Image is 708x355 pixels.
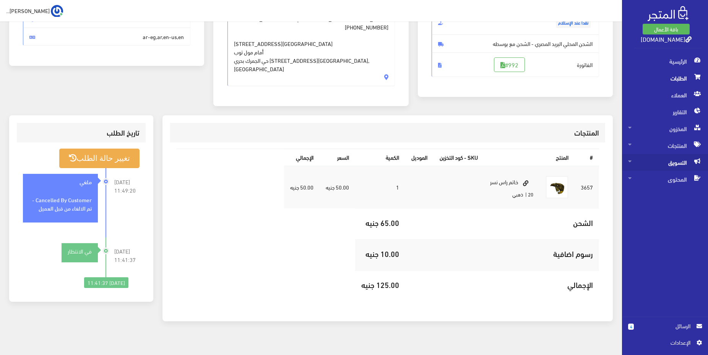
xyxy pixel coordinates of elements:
small: | ذهبي [512,190,527,199]
strong: ملغي [80,177,92,186]
td: خاتم راس نسر [484,166,539,209]
th: SKU - كود التخزين [434,149,484,166]
span: [PERSON_NAME] [PERSON_NAME] السيد - | [227,10,395,86]
span: الشحن المحلي البريد المصري - الشحن مع بوسطه [432,34,599,53]
a: التقارير [622,103,708,120]
a: العملاء [622,87,708,103]
h3: تاريخ الطلب [23,129,140,136]
small: 20 [528,190,533,199]
a: الطلبات [622,70,708,87]
span: 4 [628,324,634,330]
span: المخزون [628,120,702,137]
span: اﻹعدادات [634,338,690,347]
div: [DATE] 11:41:37 [84,277,128,288]
strong: Cancelled By Customer - تم الالغاء من قبل العميل [32,195,92,212]
span: الرئيسية [628,53,702,70]
span: العملاء [628,87,702,103]
span: [DATE] 11:41:37 [114,247,140,264]
img: ... [51,5,63,17]
h3: المنتجات [176,129,599,136]
span: ar-eg,ar,en-us,en [23,28,190,46]
td: 50.00 جنيه [320,166,355,209]
span: الرسائل [640,322,690,330]
th: الموديل [405,149,434,166]
span: نقدا عند الإستلام [556,16,591,28]
span: المنتجات [628,137,702,154]
h5: رسوم اضافية [411,249,593,258]
th: السعر [320,149,355,166]
td: 50.00 جنيه [284,166,320,209]
span: الطلبات [628,70,702,87]
iframe: Drift Widget Chat Controller [9,303,38,332]
button: تغيير حالة الطلب [59,149,140,168]
div: في الانتظار [62,247,98,255]
span: المحتوى [628,171,702,188]
h5: 125.00 جنيه [361,280,399,289]
a: اﻹعدادات [628,338,702,350]
a: المنتجات [622,137,708,154]
span: [PHONE_NUMBER] [241,15,285,23]
a: المحتوى [622,171,708,188]
span: [DATE] 11:49:20 [114,178,140,195]
a: #992 [494,57,525,72]
span: [PERSON_NAME]... [6,6,50,15]
h5: 65.00 جنيه [361,218,399,227]
span: الفاتورة [432,52,599,77]
a: الرئيسية [622,53,708,70]
span: التقارير [628,103,702,120]
h5: الشحن [411,218,593,227]
a: [DOMAIN_NAME] [641,33,692,44]
th: # [575,149,599,166]
a: ... [PERSON_NAME]... [6,5,63,17]
span: [STREET_ADDRESS][GEOGRAPHIC_DATA] أمام مول توب حي الجمرك بحري [STREET_ADDRESS][GEOGRAPHIC_DATA], ... [234,31,388,73]
td: 3657 [575,166,599,209]
img: . [648,6,689,21]
td: 1 [355,166,405,209]
span: التسويق [628,154,702,171]
h5: 10.00 جنيه [361,249,399,258]
th: المنتج [484,149,575,166]
th: الكمية [355,149,405,166]
a: باقة الأعمال [643,24,690,34]
h5: اﻹجمالي [411,280,593,289]
a: 4 الرسائل [628,322,702,338]
span: [PHONE_NUMBER] [345,23,388,31]
th: اﻹجمالي [284,149,320,166]
a: المخزون [622,120,708,137]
